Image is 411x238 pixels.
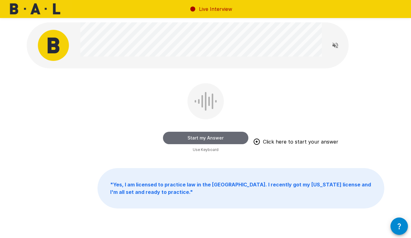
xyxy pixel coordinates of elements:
button: Start my Answer [163,132,248,144]
img: bal_avatar.png [38,30,69,61]
b: " Yes, I am licensed to practice law in the [GEOGRAPHIC_DATA]. I recently got my [US_STATE] licen... [110,181,371,195]
button: Read questions aloud [329,39,341,52]
p: Live Interview [199,5,232,13]
span: Use Keyboard [193,147,219,153]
